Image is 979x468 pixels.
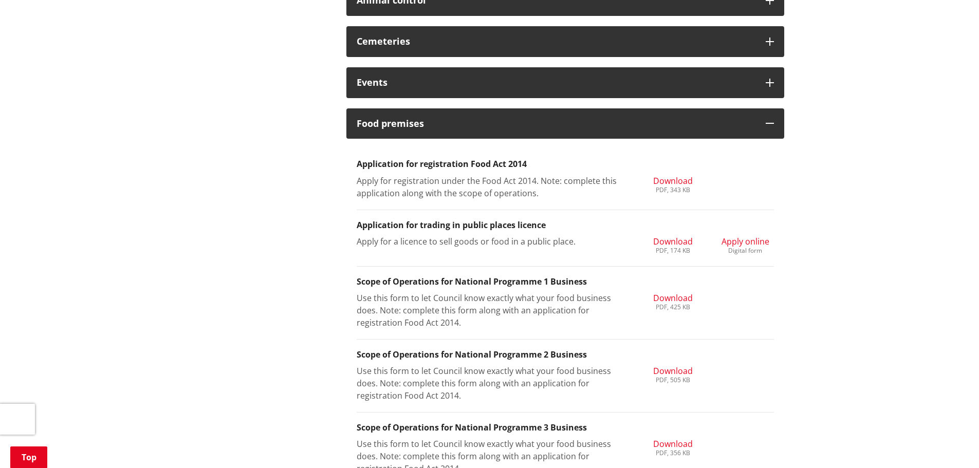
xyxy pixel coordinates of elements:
h3: Scope of Operations for National Programme 3 Business [357,423,774,433]
a: Apply online Digital form [722,235,769,254]
p: Use this form to let Council know exactly what your food business does. Note: complete this form ... [357,292,630,329]
h3: Application for trading in public places licence [357,220,774,230]
p: Apply for a licence to sell goods or food in a public place. [357,235,630,248]
div: Digital form [722,248,769,254]
span: Download [653,175,693,186]
a: Top [10,446,47,468]
span: Download [653,365,693,377]
span: Download [653,236,693,247]
span: Download [653,292,693,304]
h3: Events [357,78,755,88]
iframe: Messenger Launcher [932,425,969,462]
h3: Cemeteries [357,36,755,47]
a: Download PDF, 356 KB [653,438,693,456]
a: Download PDF, 343 KB [653,175,693,193]
h3: Food premises [357,119,755,129]
a: Download PDF, 174 KB [653,235,693,254]
a: Download PDF, 505 KB [653,365,693,383]
h3: Scope of Operations for National Programme 1 Business [357,277,774,287]
span: Apply online [722,236,769,247]
span: Download [653,438,693,450]
div: PDF, 343 KB [653,187,693,193]
p: Use this form to let Council know exactly what your food business does. Note: complete this form ... [357,365,630,402]
div: PDF, 505 KB [653,377,693,383]
p: Apply for registration under the Food Act 2014. Note: complete this application along with the sc... [357,175,630,199]
div: PDF, 174 KB [653,248,693,254]
h3: Application for registration Food Act 2014 [357,159,774,169]
div: PDF, 356 KB [653,450,693,456]
h3: Scope of Operations for National Programme 2 Business [357,350,774,360]
a: Download PDF, 425 KB [653,292,693,310]
div: PDF, 425 KB [653,304,693,310]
